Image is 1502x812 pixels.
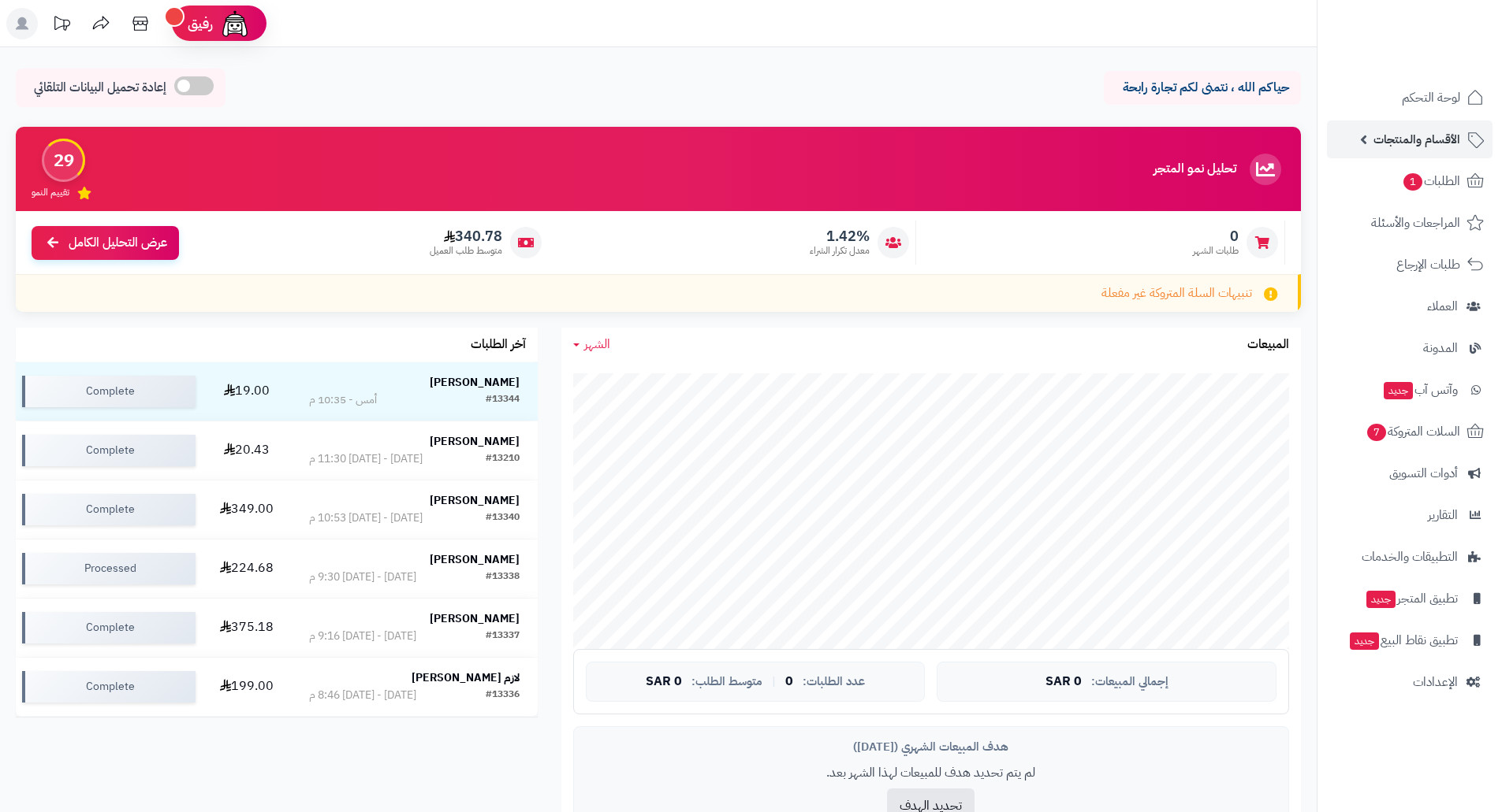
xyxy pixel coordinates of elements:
a: التطبيقات والخدمات [1327,538,1493,576]
span: جديد [1366,591,1396,608]
a: المراجعات والأسئلة [1327,204,1493,242]
div: #13344 [486,392,520,408]
td: 224.68 [202,539,291,598]
div: Processed [22,553,196,584]
h3: المبيعات [1247,338,1289,352]
div: Complete [22,435,196,466]
div: #13338 [486,569,520,585]
div: #13337 [486,628,520,644]
span: الإعدادات [1413,671,1458,693]
td: 349.00 [202,480,291,539]
h3: تحليل نمو المتجر [1154,162,1236,176]
td: 19.00 [202,362,291,421]
a: الإعدادات [1327,663,1493,701]
a: الشهر [573,336,610,354]
p: لم يتم تحديد هدف للمبيعات لهذا الشهر بعد. [586,764,1277,782]
span: عرض التحليل الكامل [69,234,167,252]
img: ai-face.png [219,8,251,39]
strong: [PERSON_NAME] [430,492,520,509]
strong: [PERSON_NAME] [430,610,520,627]
a: عرض التحليل الكامل [32,226,179,260]
strong: لازم [PERSON_NAME] [412,669,520,686]
span: رفيق [188,14,213,33]
a: تطبيق نقاط البيعجديد [1327,621,1493,659]
div: #13210 [486,451,520,467]
a: أدوات التسويق [1327,454,1493,492]
td: 199.00 [202,658,291,716]
a: لوحة التحكم [1327,79,1493,117]
a: التقارير [1327,496,1493,534]
span: طلبات الإرجاع [1396,254,1460,276]
td: 375.18 [202,599,291,657]
div: هدف المبيعات الشهري ([DATE]) [586,739,1277,755]
div: أمس - 10:35 م [309,392,377,408]
p: حياكم الله ، نتمنى لكم تجارة رابحة [1116,79,1289,97]
div: Complete [22,494,196,525]
span: لوحة التحكم [1402,87,1460,109]
div: [DATE] - [DATE] 11:30 م [309,451,423,467]
div: [DATE] - [DATE] 9:30 م [309,569,416,585]
span: 7 [1367,424,1386,441]
span: الأقسام والمنتجات [1373,128,1460,150]
h3: آخر الطلبات [471,338,526,352]
div: Complete [22,671,196,703]
span: السلات المتروكة [1366,421,1460,443]
span: 1.42% [810,228,870,245]
a: طلبات الإرجاع [1327,246,1493,284]
span: وآتس آب [1382,379,1458,401]
span: طلبات الشهر [1193,244,1239,258]
span: جديد [1350,632,1379,650]
span: 0 SAR [1045,675,1082,689]
a: وآتس آبجديد [1327,371,1493,409]
strong: [PERSON_NAME] [430,374,520,391]
img: logo-2.png [1395,43,1487,76]
div: [DATE] - [DATE] 9:16 م [309,628,416,644]
span: تقييم النمو [32,186,69,199]
strong: [PERSON_NAME] [430,433,520,450]
span: العملاء [1427,295,1458,317]
span: المدونة [1423,337,1458,359]
a: الطلبات1 [1327,162,1493,200]
a: المدونة [1327,329,1493,367]
a: السلات المتروكة7 [1327,413,1493,450]
div: #13340 [486,510,520,526]
span: | [772,676,776,688]
span: 0 SAR [646,675,682,689]
a: تحديثات المنصة [42,8,81,43]
span: إجمالي المبيعات: [1091,675,1168,688]
td: 20.43 [202,421,291,480]
span: معدل تكرار الشراء [810,244,870,258]
span: متوسط طلب العميل [430,244,502,258]
a: تطبيق المتجرجديد [1327,580,1493,617]
div: Complete [22,376,196,407]
span: جديد [1384,382,1413,399]
span: إعادة تحميل البيانات التلقائي [34,79,166,97]
span: الشهر [584,335,610,354]
span: الطلبات [1402,170,1460,192]
span: متوسط الطلب: [691,675,762,688]
div: [DATE] - [DATE] 10:53 م [309,510,423,526]
span: التقارير [1428,504,1458,526]
span: عدد الطلبات: [803,675,865,688]
span: تطبيق نقاط البيع [1348,629,1458,651]
div: [DATE] - [DATE] 8:46 م [309,688,416,703]
div: #13336 [486,688,520,703]
span: 340.78 [430,228,502,245]
span: تطبيق المتجر [1365,588,1458,610]
span: 0 [1193,228,1239,245]
span: أدوات التسويق [1389,462,1458,484]
span: التطبيقات والخدمات [1362,546,1458,568]
div: Complete [22,612,196,643]
span: المراجعات والأسئلة [1371,212,1460,234]
a: العملاء [1327,287,1493,325]
span: تنبيهات السلة المتروكة غير مفعلة [1101,284,1252,302]
span: 1 [1403,173,1422,191]
span: 0 [785,675,793,689]
strong: [PERSON_NAME] [430,551,520,568]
